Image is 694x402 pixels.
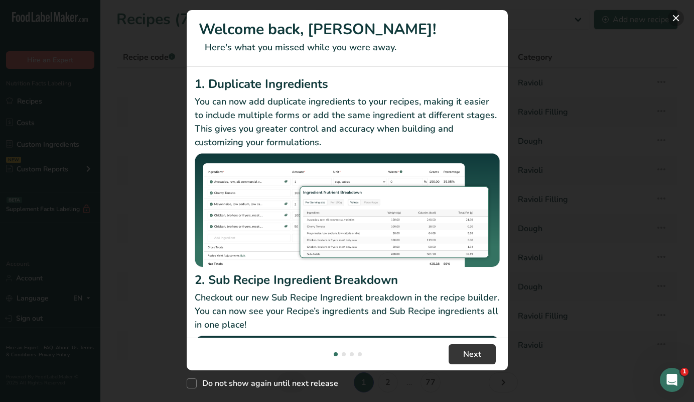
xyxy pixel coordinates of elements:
[195,95,500,149] p: You can now add duplicate ingredients to your recipes, making it easier to include multiple forms...
[195,153,500,267] img: Duplicate Ingredients
[199,18,496,41] h1: Welcome back, [PERSON_NAME]!
[197,378,338,388] span: Do not show again until next release
[195,291,500,332] p: Checkout our new Sub Recipe Ingredient breakdown in the recipe builder. You can now see your Reci...
[199,41,496,54] p: Here's what you missed while you were away.
[449,344,496,364] button: Next
[660,368,684,392] iframe: Intercom live chat
[195,75,500,93] h2: 1. Duplicate Ingredients
[680,368,688,376] span: 1
[463,348,481,360] span: Next
[195,271,500,289] h2: 2. Sub Recipe Ingredient Breakdown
